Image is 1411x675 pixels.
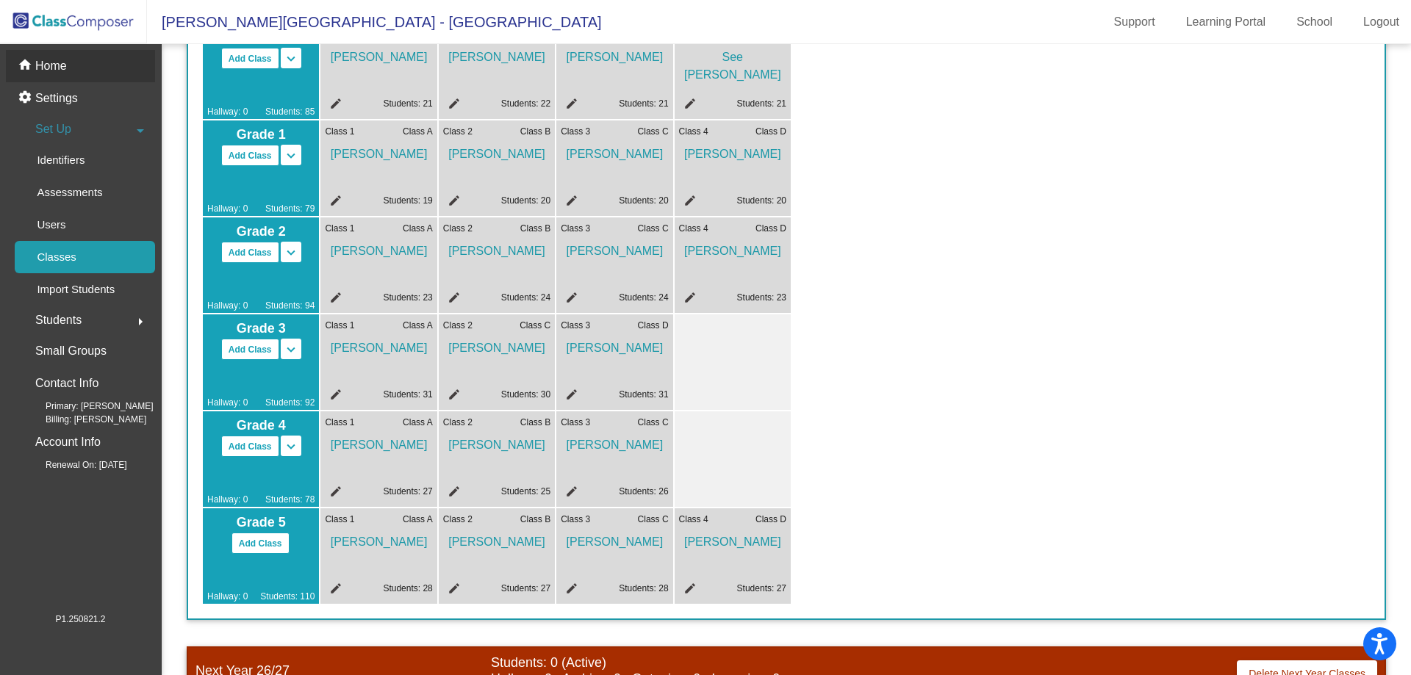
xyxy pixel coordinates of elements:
mat-icon: keyboard_arrow_down [282,341,300,358]
a: Students: 21 [737,98,786,109]
span: Hallway: 0 [207,202,248,215]
mat-icon: edit [325,291,342,308]
a: Students: 20 [501,195,550,206]
span: [PERSON_NAME] [325,429,432,454]
span: [PERSON_NAME] [561,332,668,357]
mat-icon: edit [325,485,342,502]
button: Add Class [221,242,279,263]
button: Add Class [221,145,279,166]
mat-icon: arrow_right [132,313,149,331]
mat-icon: edit [679,291,697,308]
span: Class C [638,222,669,235]
a: Students: 27 [383,486,432,497]
span: Class 2 [443,222,473,235]
span: Class A [403,416,433,429]
span: Primary: [PERSON_NAME] [22,400,154,413]
span: Students: 94 [265,299,315,312]
mat-icon: arrow_drop_down [132,122,149,140]
span: [PERSON_NAME] [443,41,550,66]
span: Class 1 [325,222,354,235]
span: Class 4 [679,513,708,526]
p: Contact Info [35,373,98,394]
span: Class D [755,125,786,138]
mat-icon: edit [679,194,697,212]
span: Class 2 [443,513,473,526]
a: Students: 20 [619,195,668,206]
a: Students: 25 [501,486,550,497]
a: Students: 24 [501,292,550,303]
span: Grade 4 [207,416,315,436]
mat-icon: edit [325,97,342,115]
span: Class 2 [443,416,473,429]
button: Add Class [221,436,279,457]
span: Class 1 [325,416,354,429]
span: Set Up [35,119,71,140]
mat-icon: settings [18,90,35,107]
mat-icon: edit [443,485,461,502]
mat-icon: keyboard_arrow_down [282,147,300,165]
span: Class A [403,513,433,526]
span: [PERSON_NAME] [325,526,432,551]
span: Class B [520,222,550,235]
a: Students: 23 [383,292,432,303]
mat-icon: edit [443,582,461,599]
a: Students: 27 [501,583,550,593]
span: [PERSON_NAME] [679,235,786,260]
span: Class 3 [561,416,590,429]
span: [PERSON_NAME] [561,429,668,454]
span: See [PERSON_NAME] [679,41,786,84]
span: Class 1 [325,513,354,526]
a: Students: 28 [383,583,432,593]
mat-icon: edit [443,388,461,405]
span: Class 3 [561,222,590,235]
p: Account Info [35,432,101,452]
span: Billing: [PERSON_NAME] [22,413,146,426]
span: Hallway: 0 [207,105,248,118]
button: Add Class [231,533,290,554]
span: Hallway: 0 [207,396,248,409]
span: Class A [403,319,433,332]
span: Class C [638,513,669,526]
span: Class C [638,416,669,429]
a: Support [1102,10,1167,34]
span: Students: 92 [265,396,315,409]
span: [PERSON_NAME] [561,138,668,163]
mat-icon: edit [443,194,461,212]
a: Students: 31 [619,389,668,400]
mat-icon: edit [561,485,578,502]
a: Students: 27 [737,583,786,593]
span: Class 3 [561,319,590,332]
span: [PERSON_NAME] [561,526,668,551]
span: Class D [755,513,786,526]
span: Grade 3 [207,319,315,339]
span: Grade 5 [207,513,315,533]
span: Class C [638,125,669,138]
a: Logout [1351,10,1411,34]
span: Renewal On: [DATE] [22,458,126,472]
span: [PERSON_NAME] [325,235,432,260]
a: Learning Portal [1174,10,1278,34]
span: Class 1 [325,125,354,138]
span: Class A [403,222,433,235]
span: Students: 110 [260,590,315,603]
mat-icon: edit [443,97,461,115]
mat-icon: edit [561,194,578,212]
a: Students: 22 [501,98,550,109]
p: Classes [37,248,76,266]
button: Add Class [221,339,279,360]
a: Students: 24 [619,292,668,303]
span: Class 2 [443,125,473,138]
span: Class 4 [679,222,708,235]
span: [PERSON_NAME] [443,235,550,260]
a: Students: 21 [383,98,432,109]
p: Small Groups [35,341,107,361]
span: [PERSON_NAME] [443,138,550,163]
a: Students: 28 [619,583,668,593]
span: Class B [520,416,550,429]
span: Class A [403,125,433,138]
span: Hallway: 0 [207,590,248,603]
span: Grade 2 [207,222,315,242]
span: Class 3 [561,513,590,526]
p: Identifiers [37,151,85,169]
span: Class C [520,319,550,332]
